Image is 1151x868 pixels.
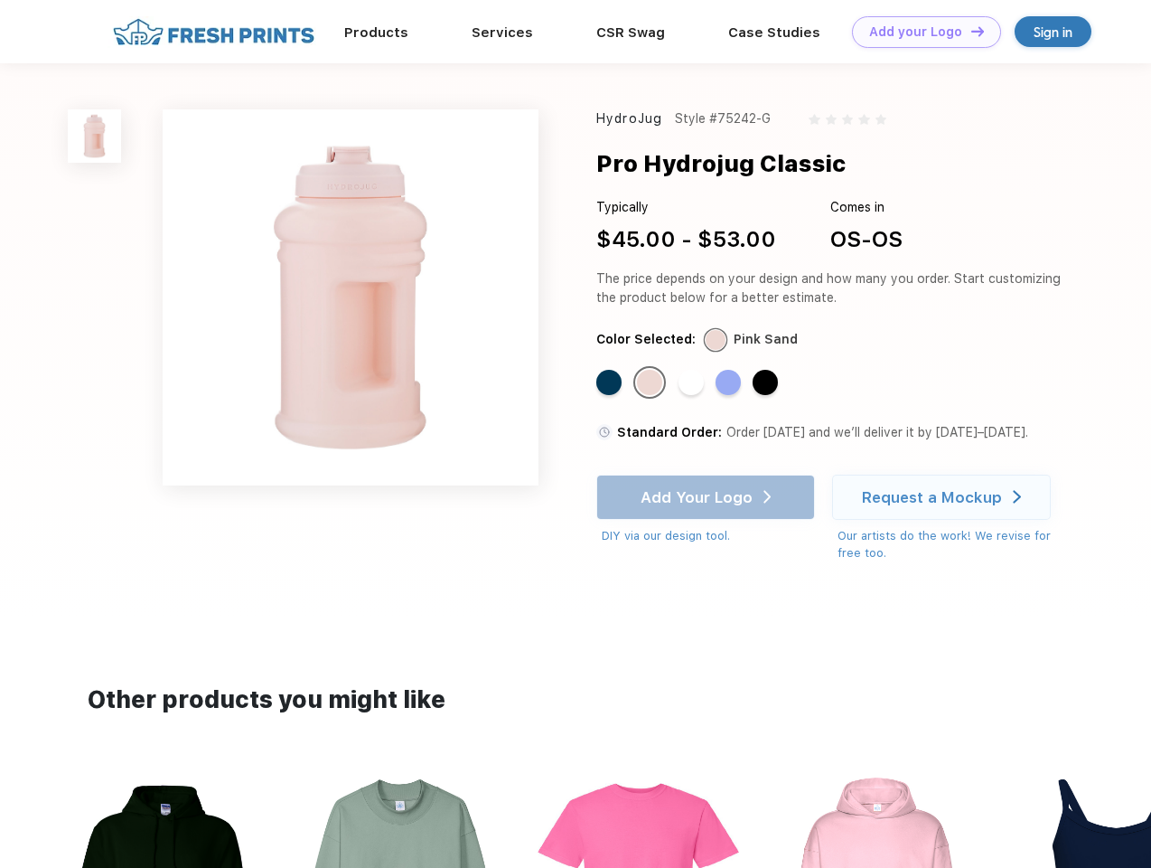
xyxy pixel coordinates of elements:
[830,223,903,256] div: OS-OS
[842,114,853,125] img: gray_star.svg
[108,16,320,48] img: fo%20logo%202.webp
[734,330,798,349] div: Pink Sand
[838,527,1068,562] div: Our artists do the work! We revise for free too.
[858,114,869,125] img: gray_star.svg
[971,26,984,36] img: DT
[596,109,662,128] div: HydroJug
[596,146,846,181] div: Pro Hydrojug Classic
[596,223,776,256] div: $45.00 - $53.00
[809,114,819,125] img: gray_star.svg
[826,114,837,125] img: gray_star.svg
[830,198,903,217] div: Comes in
[726,425,1028,439] span: Order [DATE] and we’ll deliver it by [DATE]–[DATE].
[596,198,776,217] div: Typically
[596,269,1068,307] div: The price depends on your design and how many you order. Start customizing the product below for ...
[716,370,741,395] div: Hyper Blue
[596,330,696,349] div: Color Selected:
[637,370,662,395] div: Pink Sand
[1013,490,1021,504] img: white arrow
[344,24,408,41] a: Products
[596,424,613,440] img: standard order
[88,683,1062,718] div: Other products you might like
[875,114,886,125] img: gray_star.svg
[596,370,622,395] div: Navy
[678,370,704,395] div: White
[675,109,771,128] div: Style #75242-G
[1034,22,1072,42] div: Sign in
[602,527,815,545] div: DIY via our design tool.
[753,370,778,395] div: Black
[617,425,722,439] span: Standard Order:
[163,109,538,486] img: func=resize&h=640
[1015,16,1091,47] a: Sign in
[862,488,1002,506] div: Request a Mockup
[869,24,962,40] div: Add your Logo
[68,109,121,163] img: func=resize&h=100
